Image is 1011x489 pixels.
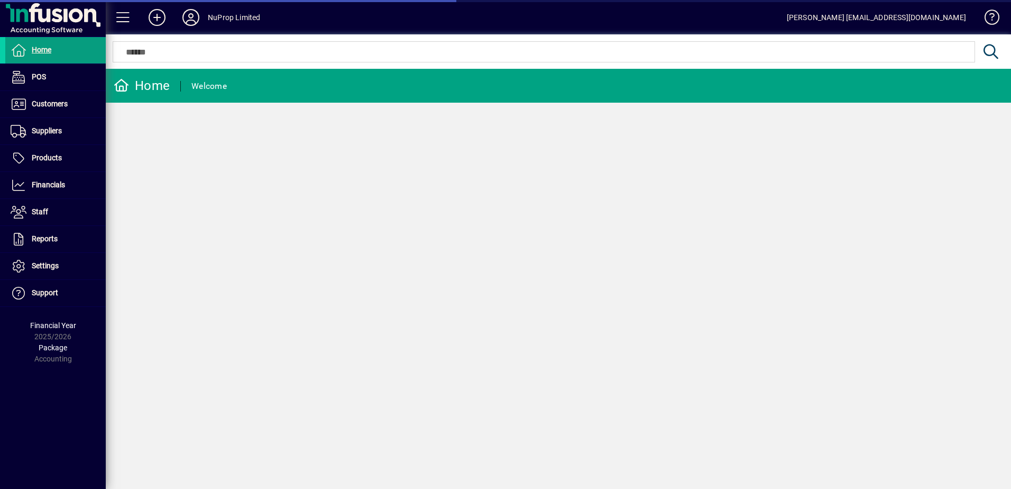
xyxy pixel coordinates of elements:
[32,207,48,216] span: Staff
[5,145,106,171] a: Products
[5,91,106,117] a: Customers
[5,253,106,279] a: Settings
[32,73,46,81] span: POS
[32,288,58,297] span: Support
[5,172,106,198] a: Financials
[32,234,58,243] span: Reports
[32,261,59,270] span: Settings
[32,46,51,54] span: Home
[5,118,106,144] a: Suppliers
[5,64,106,90] a: POS
[5,280,106,306] a: Support
[32,180,65,189] span: Financials
[32,99,68,108] span: Customers
[140,8,174,27] button: Add
[191,78,227,95] div: Welcome
[39,343,67,352] span: Package
[787,9,966,26] div: [PERSON_NAME] [EMAIL_ADDRESS][DOMAIN_NAME]
[977,2,998,37] a: Knowledge Base
[174,8,208,27] button: Profile
[208,9,260,26] div: NuProp Limited
[5,199,106,225] a: Staff
[114,77,170,94] div: Home
[32,126,62,135] span: Suppliers
[32,153,62,162] span: Products
[5,226,106,252] a: Reports
[30,321,76,330] span: Financial Year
